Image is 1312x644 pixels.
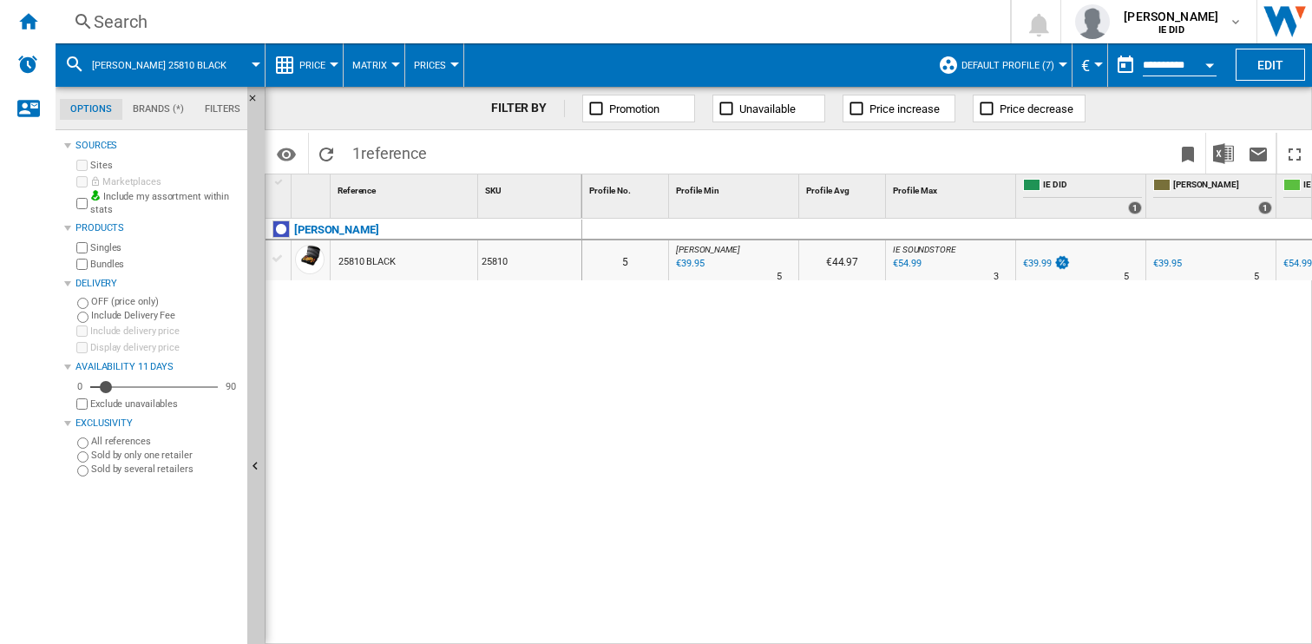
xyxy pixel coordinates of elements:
[1213,143,1234,164] img: excel-24x24.png
[491,100,565,117] div: FILTER BY
[1153,258,1181,269] div: €39.95
[90,175,240,188] label: Marketplaces
[1281,255,1311,273] div: €54.99
[712,95,825,122] button: Unavailable
[843,95,955,122] button: Price increase
[589,186,631,195] span: Profile No.
[672,174,798,201] div: Profile Min Sort None
[673,255,704,273] div: Last updated : Friday, 29 August 2025 07:00
[75,360,240,374] div: Availability 11 Days
[1020,255,1071,273] div: €39.99
[1150,174,1276,218] div: [PERSON_NAME] 1 offers sold by IE HARVEY NORMAN
[299,43,334,87] button: Price
[76,176,88,187] input: Marketplaces
[60,99,122,120] md-tab-item: Options
[582,95,695,122] button: Promotion
[92,60,226,71] span: GEORGE FOREMAN 25810 BLACK
[76,242,88,253] input: Singles
[269,138,304,169] button: Options
[1151,255,1181,273] div: €39.95
[334,174,477,201] div: Sort None
[586,174,668,201] div: Sort None
[247,87,268,118] button: Hide
[1073,43,1108,87] md-menu: Currency
[77,451,89,463] input: Sold by only one retailer
[889,174,1015,201] div: Profile Max Sort None
[1254,268,1259,286] div: Delivery Time : 5 days
[938,43,1063,87] div: Default profile (7)
[893,245,956,254] span: IE SOUNDSTORE
[338,242,396,282] div: 25810 BLACK
[1124,8,1218,25] span: [PERSON_NAME]
[1108,48,1143,82] button: md-calendar
[77,437,89,449] input: All references
[76,398,88,410] input: Display delivery price
[803,174,885,201] div: Profile Avg Sort None
[961,60,1054,71] span: Default profile (7)
[334,174,477,201] div: Reference Sort None
[91,463,240,476] label: Sold by several retailers
[274,43,334,87] div: Price
[76,160,88,171] input: Sites
[1000,102,1073,115] span: Price decrease
[91,309,240,322] label: Include Delivery Fee
[1081,43,1099,87] button: €
[76,342,88,353] input: Display delivery price
[893,186,937,195] span: Profile Max
[75,417,240,430] div: Exclusivity
[478,240,581,280] div: 25810
[994,268,999,286] div: Delivery Time : 3 days
[777,268,782,286] div: Delivery Time : 5 days
[76,193,88,214] input: Include my assortment within stats
[77,312,89,323] input: Include Delivery Fee
[1283,258,1311,269] div: €54.99
[1128,201,1142,214] div: 1 offers sold by IE DID
[586,174,668,201] div: Profile No. Sort None
[90,398,240,411] label: Exclude unavailables
[1053,255,1071,270] img: promotionV3.png
[676,245,740,254] span: [PERSON_NAME]
[961,43,1063,87] button: Default profile (7)
[91,435,240,448] label: All references
[73,380,87,393] div: 0
[1020,174,1145,218] div: IE DID 1 offers sold by IE DID
[221,380,240,393] div: 90
[482,174,581,201] div: SKU Sort None
[17,54,38,75] img: alerts-logo.svg
[1236,49,1305,81] button: Edit
[1241,133,1276,174] button: Send this report by email
[299,60,325,71] span: Price
[1158,24,1184,36] b: IE DID
[90,341,240,354] label: Display delivery price
[482,174,581,201] div: Sort None
[90,325,240,338] label: Include delivery price
[75,277,240,291] div: Delivery
[352,43,396,87] button: Matrix
[672,174,798,201] div: Sort None
[344,133,436,169] span: 1
[806,186,850,195] span: Profile Avg
[1171,133,1205,174] button: Bookmark this report
[77,465,89,476] input: Sold by several retailers
[92,43,244,87] button: [PERSON_NAME] 25810 BLACK
[414,43,455,87] button: Prices
[94,10,965,34] div: Search
[90,190,101,200] img: mysite-bg-18x18.png
[90,241,240,254] label: Singles
[76,325,88,337] input: Include delivery price
[973,95,1086,122] button: Price decrease
[869,102,940,115] span: Price increase
[1194,47,1225,78] button: Open calendar
[739,102,796,115] span: Unavailable
[890,255,921,273] div: Last updated : Friday, 29 August 2025 09:06
[1075,4,1110,39] img: profile.jpg
[1258,201,1272,214] div: 1 offers sold by IE HARVEY NORMAN
[676,186,719,195] span: Profile Min
[352,60,387,71] span: Matrix
[1043,179,1142,194] span: IE DID
[76,259,88,270] input: Bundles
[194,99,251,120] md-tab-item: Filters
[889,174,1015,201] div: Sort None
[295,174,330,201] div: Sort None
